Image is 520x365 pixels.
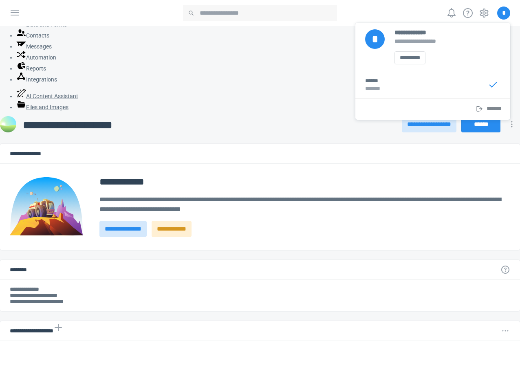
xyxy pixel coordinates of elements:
span: Files and Images [26,104,68,110]
span: Messages [26,43,52,50]
a: Integrations [16,76,57,83]
span: Contacts [26,32,49,39]
a: Messages [16,43,52,50]
span: Reports [26,65,46,72]
span: Integrations [26,76,57,83]
a: AI Content Assistant [16,93,78,99]
a: Automation [16,54,56,61]
span: Automation [26,54,56,61]
span: AI Content Assistant [26,93,78,99]
a: Files and Images [16,104,68,110]
a: Contacts [16,32,49,39]
a: Reports [16,65,46,72]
